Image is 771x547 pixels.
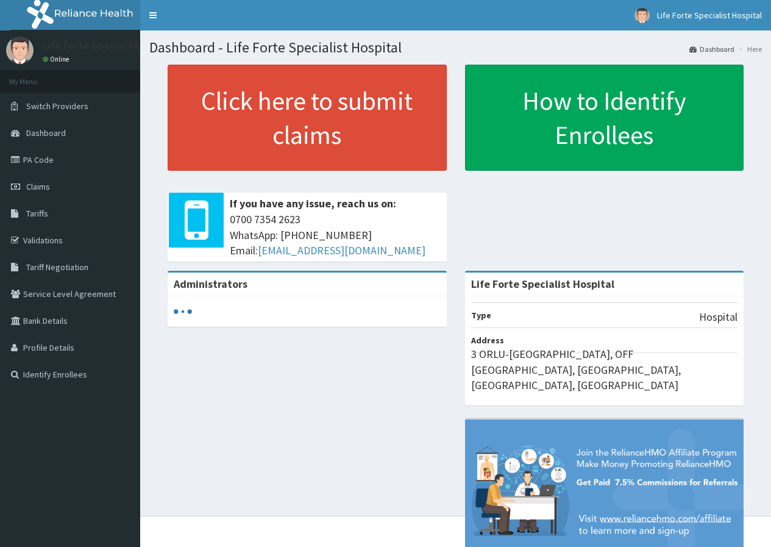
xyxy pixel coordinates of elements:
[471,346,738,393] p: 3 ORLU-[GEOGRAPHIC_DATA], OFF [GEOGRAPHIC_DATA], [GEOGRAPHIC_DATA], [GEOGRAPHIC_DATA], [GEOGRAPHI...
[634,8,650,23] img: User Image
[168,65,447,171] a: Click here to submit claims
[471,277,614,291] strong: Life Forte Specialist Hospital
[699,309,737,325] p: Hospital
[258,243,425,257] a: [EMAIL_ADDRESS][DOMAIN_NAME]
[26,181,50,192] span: Claims
[471,310,491,321] b: Type
[26,208,48,219] span: Tariffs
[736,44,762,54] li: Here
[43,55,72,63] a: Online
[43,40,182,51] p: Life Forte Specialist Hospital
[465,65,744,171] a: How to Identify Enrollees
[149,40,762,55] h1: Dashboard - Life Forte Specialist Hospital
[689,44,734,54] a: Dashboard
[174,302,192,321] svg: audio-loading
[230,196,396,210] b: If you have any issue, reach us on:
[174,277,247,291] b: Administrators
[471,335,504,346] b: Address
[26,262,88,273] span: Tariff Negotiation
[657,10,762,21] span: Life Forte Specialist Hospital
[26,127,66,138] span: Dashboard
[6,37,34,64] img: User Image
[26,101,88,112] span: Switch Providers
[230,212,441,259] span: 0700 7354 2623 WhatsApp: [PHONE_NUMBER] Email:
